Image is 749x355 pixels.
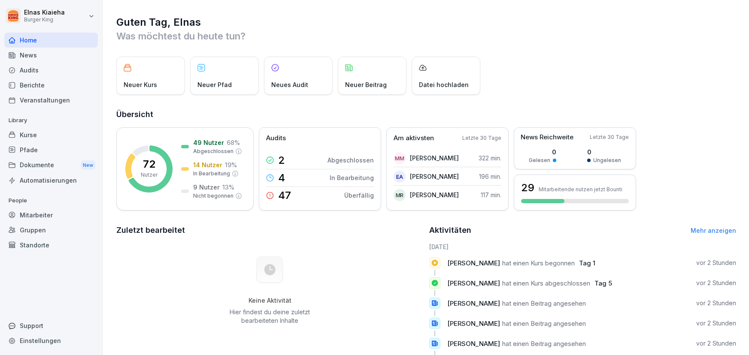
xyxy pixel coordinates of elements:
[394,133,434,143] p: Am aktivsten
[193,138,224,147] p: 49 Nutzer
[447,299,500,307] span: [PERSON_NAME]
[410,172,459,181] p: [PERSON_NAME]
[394,171,406,183] div: EA
[587,147,621,156] p: 0
[479,153,501,162] p: 322 min.
[4,63,98,78] a: Audits
[447,319,500,328] span: [PERSON_NAME]
[696,259,736,267] p: vor 2 Stunden
[193,192,233,200] p: Nicht begonnen
[529,156,550,164] p: Gelesen
[4,78,98,93] a: Berichte
[429,224,471,236] h2: Aktivitäten
[344,191,374,200] p: Überfällig
[4,157,98,173] a: DokumenteNew
[116,224,423,236] h2: Zuletzt bearbeitet
[4,223,98,238] a: Gruppen
[193,147,233,155] p: Abgeschlossen
[143,159,155,169] p: 72
[141,171,158,179] p: Nutzer
[4,157,98,173] div: Dokumente
[227,297,313,304] h5: Keine Aktivität
[590,133,629,141] p: Letzte 30 Tage
[4,173,98,188] a: Automatisierungen
[579,259,595,267] span: Tag 1
[327,156,374,165] p: Abgeschlossen
[429,242,736,251] h6: [DATE]
[521,181,534,195] h3: 29
[447,279,500,287] span: [PERSON_NAME]
[222,183,234,192] p: 13 %
[502,319,586,328] span: hat einen Beitrag angesehen
[394,189,406,201] div: MR
[696,279,736,287] p: vor 2 Stunden
[116,108,736,120] h2: Übersicht
[521,132,573,142] p: News Reichweite
[4,318,98,333] div: Support
[4,238,98,253] a: Standorte
[4,48,98,63] a: News
[193,170,230,177] p: In Bearbeitung
[696,319,736,328] p: vor 2 Stunden
[4,194,98,208] p: People
[124,80,157,89] p: Neuer Kurs
[278,155,285,165] p: 2
[227,308,313,325] p: Hier findest du deine zuletzt bearbeiteten Inhalte
[4,333,98,348] a: Einstellungen
[593,156,621,164] p: Ungelesen
[479,172,501,181] p: 196 min.
[116,29,736,43] p: Was möchtest du heute tun?
[539,186,622,193] p: Mitarbeitende nutzen jetzt Bounti
[529,147,556,156] p: 0
[345,80,387,89] p: Neuer Beitrag
[4,142,98,157] a: Pfade
[278,173,285,183] p: 4
[4,33,98,48] a: Home
[225,160,237,169] p: 19 %
[193,160,222,169] p: 14 Nutzer
[4,208,98,223] a: Mitarbeiter
[462,134,501,142] p: Letzte 30 Tage
[4,93,98,108] a: Veranstaltungen
[193,183,220,192] p: 9 Nutzer
[227,138,240,147] p: 68 %
[502,259,575,267] span: hat einen Kurs begonnen
[24,9,65,16] p: Elnas Kiaieha
[410,190,459,199] p: [PERSON_NAME]
[502,340,586,348] span: hat einen Beitrag angesehen
[278,190,291,201] p: 47
[394,152,406,164] div: MM
[696,339,736,348] p: vor 2 Stunden
[481,190,501,199] p: 117 min.
[696,299,736,307] p: vor 2 Stunden
[447,340,500,348] span: [PERSON_NAME]
[410,153,459,162] p: [PERSON_NAME]
[116,15,736,29] h1: Guten Tag, Elnas
[502,279,590,287] span: hat einen Kurs abgeschlossen
[447,259,500,267] span: [PERSON_NAME]
[271,80,308,89] p: Neues Audit
[502,299,586,307] span: hat einen Beitrag angesehen
[419,80,469,89] p: Datei hochladen
[4,114,98,127] p: Library
[691,227,736,234] a: Mehr anzeigen
[197,80,232,89] p: Neuer Pfad
[266,133,286,143] p: Audits
[594,279,612,287] span: Tag 5
[24,17,65,23] p: Burger King
[81,160,95,170] div: New
[330,173,374,182] p: In Bearbeitung
[4,127,98,142] a: Kurse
